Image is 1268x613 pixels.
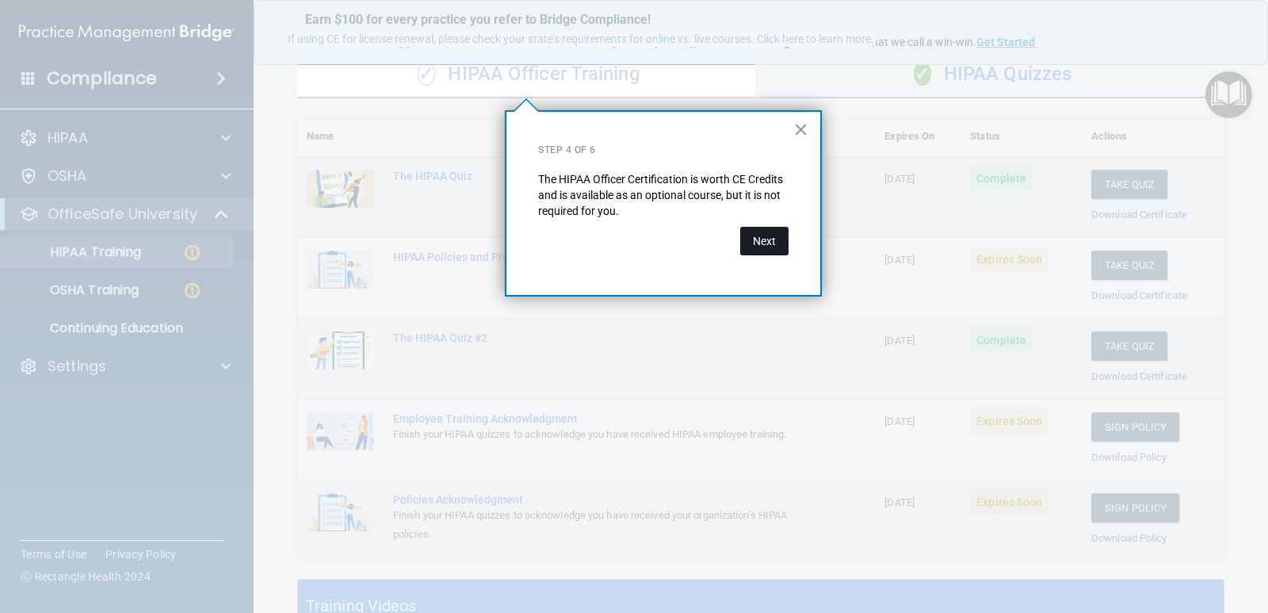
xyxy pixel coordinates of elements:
[297,51,761,98] div: HIPAA Officer Training
[538,144,789,157] p: Step 4 of 6
[740,227,789,255] button: Next
[793,117,808,142] button: Close
[538,172,789,219] p: The HIPAA Officer Certification is worth CE Credits and is available as an optional course, but i...
[418,62,435,86] span: ✓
